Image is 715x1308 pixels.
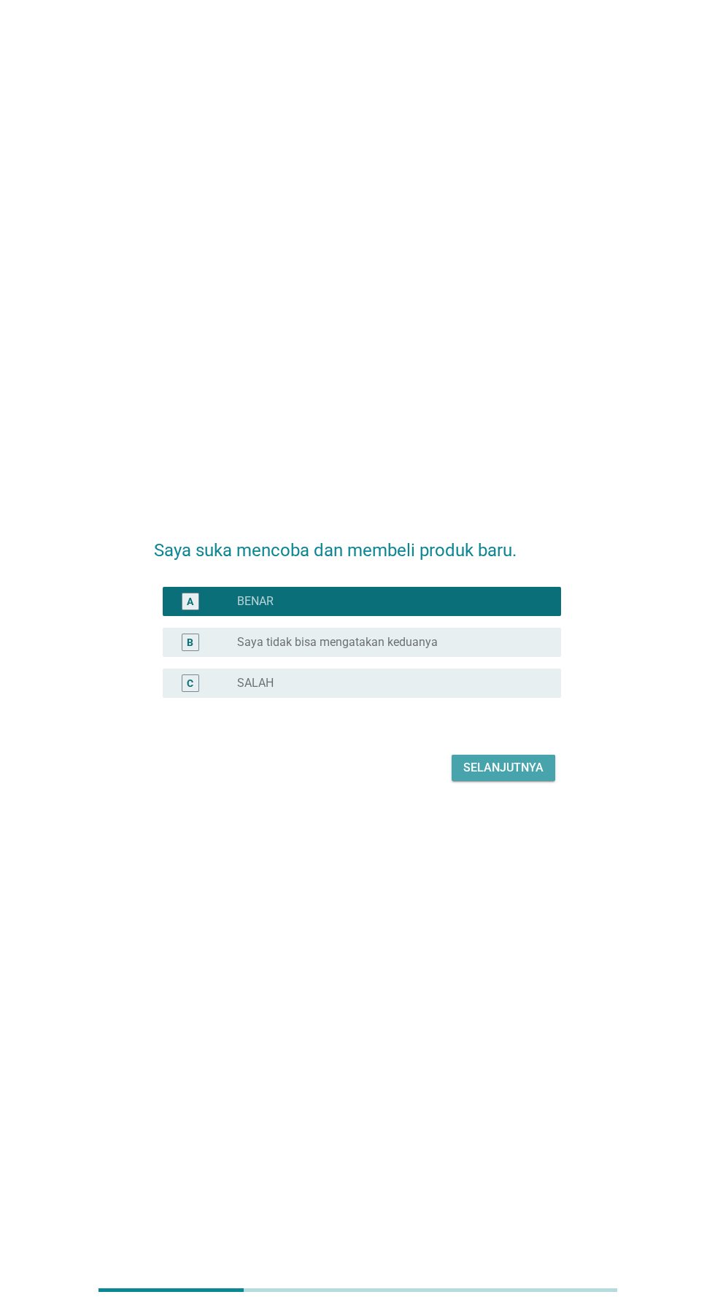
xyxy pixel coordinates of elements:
[463,759,544,777] div: Selanjutnya
[187,635,193,650] div: B
[187,676,193,691] div: C
[154,523,560,563] h2: Saya suka mencoba dan membeli produk baru.
[237,594,274,609] label: BENAR
[187,594,193,609] div: A
[237,676,274,690] label: SALAH
[452,755,555,781] button: Selanjutnya
[237,635,438,650] label: Saya tidak bisa mengatakan keduanya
